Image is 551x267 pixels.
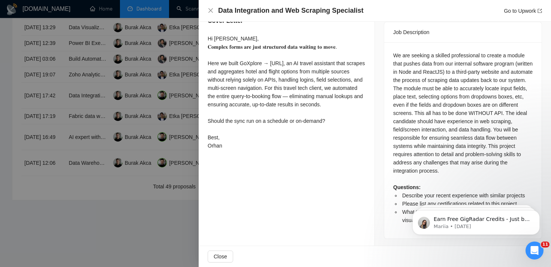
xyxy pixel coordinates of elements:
[504,8,542,14] a: Go to Upworkexport
[208,7,214,13] span: close
[393,184,421,190] strong: Questions:
[214,252,227,261] span: Close
[526,242,544,260] iframe: Intercom live chat
[538,9,542,13] span: export
[208,7,214,14] button: Close
[393,51,533,224] div: We are seeking a skilled professional to create a module that pushes data from our internal softw...
[208,34,365,150] div: Hi [PERSON_NAME], 𝐂𝐨𝐦𝐩𝐥𝐞𝐱 𝐟𝐨𝐫𝐦𝐬 𝐚𝐫𝐞 𝐣𝐮𝐬𝐭 𝐬𝐭𝐫𝐮𝐜𝐭𝐮𝐫𝐞𝐝 𝐝𝐚𝐭𝐚 𝐰𝐚𝐢𝐭𝐢𝐧𝐠 𝐭𝐨 𝐦𝐨𝐯𝐞. Here we built GoXplore ...
[541,242,550,248] span: 11
[402,192,525,198] span: Describe your recent experience with similar projects
[208,251,233,263] button: Close
[218,6,364,15] h4: Data Integration and Web Scraping Specialist
[401,194,551,247] iframe: Intercom notifications message
[393,22,533,42] div: Job Description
